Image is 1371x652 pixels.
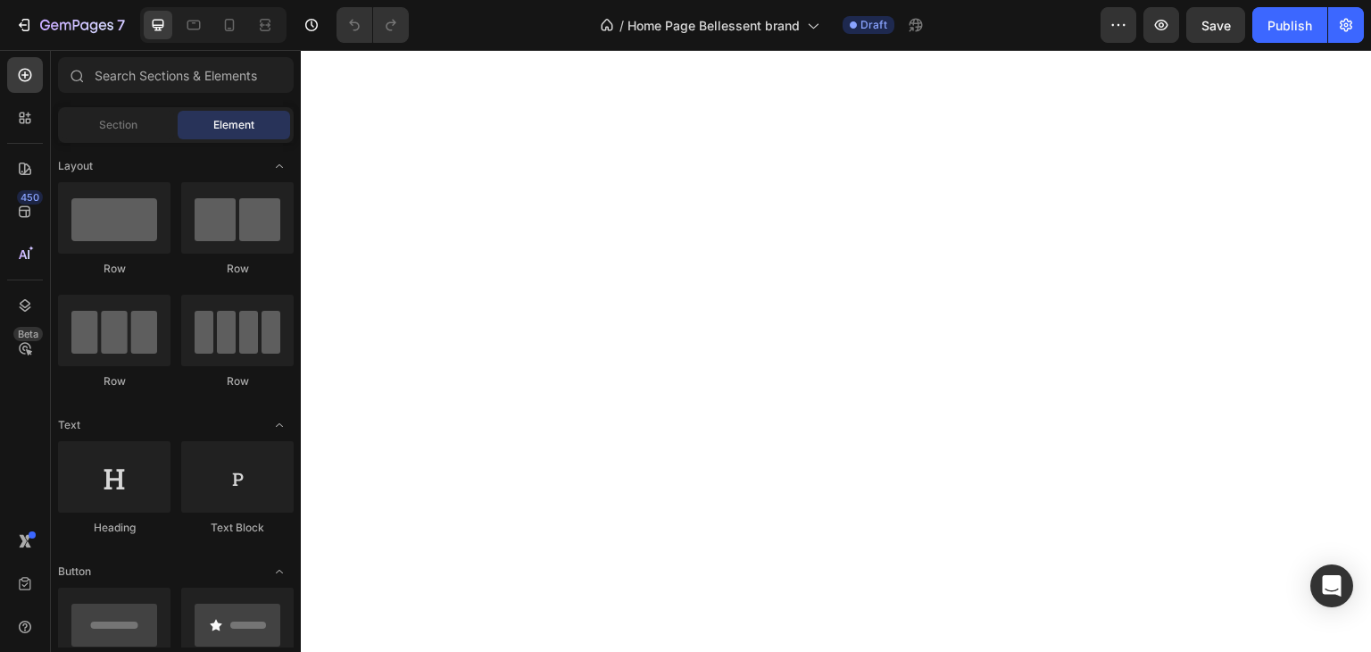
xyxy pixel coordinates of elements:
[17,190,43,205] div: 450
[1201,18,1231,33] span: Save
[265,411,294,439] span: Toggle open
[58,520,170,536] div: Heading
[181,520,294,536] div: Text Block
[58,417,80,433] span: Text
[627,16,800,35] span: Home Page Bellessent brand
[13,327,43,341] div: Beta
[1186,7,1245,43] button: Save
[58,57,294,93] input: Search Sections & Elements
[181,261,294,277] div: Row
[860,17,887,33] span: Draft
[301,50,1371,652] iframe: Design area
[58,261,170,277] div: Row
[213,117,254,133] span: Element
[1252,7,1327,43] button: Publish
[337,7,409,43] div: Undo/Redo
[58,158,93,174] span: Layout
[1267,16,1312,35] div: Publish
[265,557,294,586] span: Toggle open
[99,117,137,133] span: Section
[58,373,170,389] div: Row
[58,564,91,580] span: Button
[619,16,624,35] span: /
[7,7,133,43] button: 7
[181,373,294,389] div: Row
[265,152,294,180] span: Toggle open
[117,14,125,36] p: 7
[1310,564,1353,607] div: Open Intercom Messenger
